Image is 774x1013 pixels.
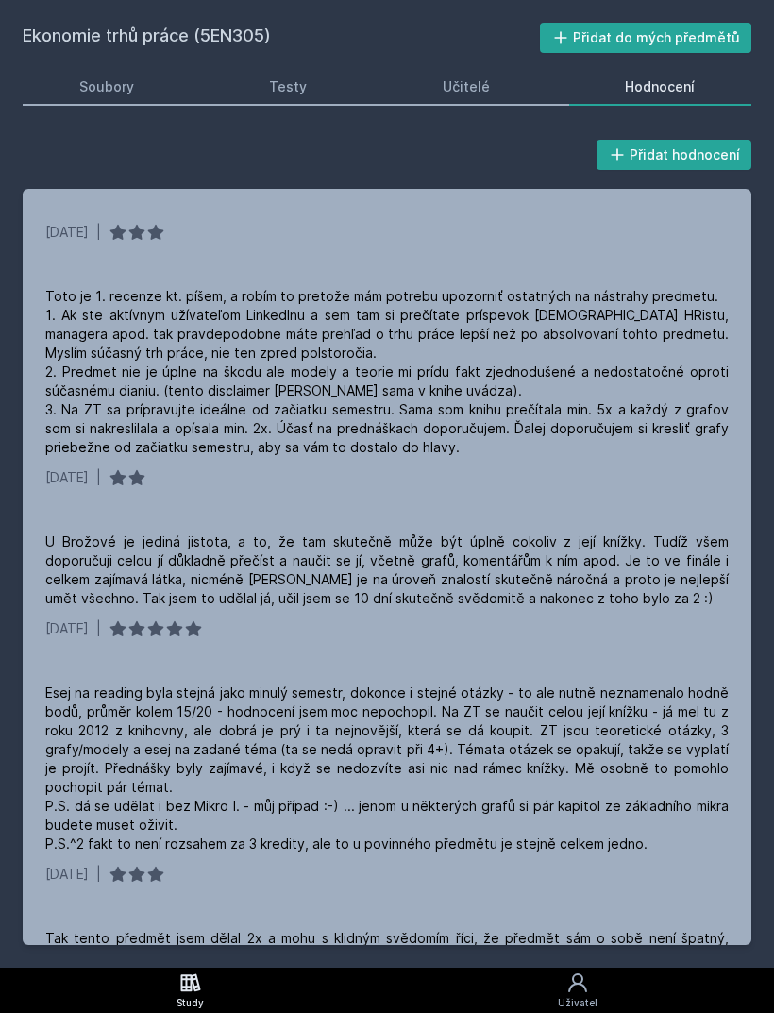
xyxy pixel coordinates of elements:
div: Esej na reading byla stejná jako minulý semestr, dokonce i stejné otázky - to ale nutně neznamena... [45,684,729,853]
div: [DATE] [45,468,89,487]
div: Study [177,996,204,1010]
a: Soubory [23,68,191,106]
h2: Ekonomie trhů práce (5EN305) [23,23,540,53]
div: U Brožové je jediná jistota, a to, že tam skutečně může být úplně cokoliv z její knížky. Tudíž vš... [45,532,729,608]
a: Učitelé [386,68,547,106]
a: Hodnocení [569,68,752,106]
div: Soubory [79,77,134,96]
div: [DATE] [45,223,89,242]
div: | [96,223,101,242]
div: Hodnocení [625,77,695,96]
button: Přidat hodnocení [597,140,752,170]
a: Testy [213,68,364,106]
div: | [96,865,101,884]
button: Přidat do mých předmětů [540,23,752,53]
div: Testy [269,77,307,96]
div: Uživatel [558,996,597,1010]
div: Tak tento předmět jsem dělal 2x a mohu s klidným svědomím říci, že předmět sám o sobě není špatný... [45,929,729,967]
div: [DATE] [45,865,89,884]
div: Učitelé [443,77,490,96]
div: Toto je 1. recenze kt. píšem, a robím to pretože mám potrebu upozorniť ostatných na nástrahy pred... [45,287,729,457]
div: | [96,619,101,638]
div: [DATE] [45,619,89,638]
div: | [96,468,101,487]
